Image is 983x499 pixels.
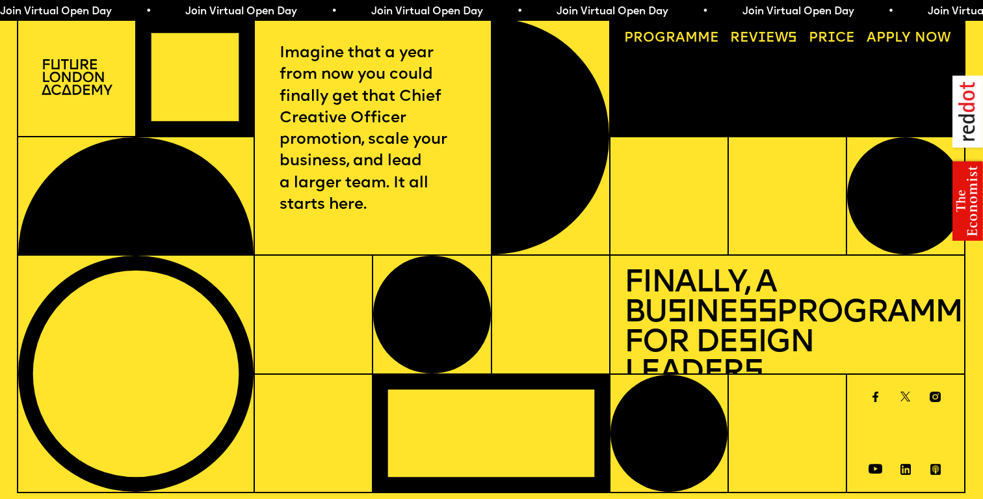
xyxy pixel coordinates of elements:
span: • [516,7,521,17]
a: Apply now [859,25,957,53]
span: • [145,7,151,17]
p: Imagine that a year from now you could finally get that Chief Creative Officer promotion, scale y... [280,43,466,216]
span: • [701,7,707,17]
span: • [330,7,336,17]
span: s [667,298,687,329]
span: • [887,7,893,17]
span: a [675,31,685,45]
a: Reviews [724,25,804,53]
h1: Finally, a Bu ine Programme for De ign Leader [624,269,950,389]
span: s [744,358,763,389]
span: s [738,328,757,359]
a: Programme [617,25,726,53]
span: ss [738,298,776,329]
span: A [867,31,876,45]
a: Price [802,25,862,53]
